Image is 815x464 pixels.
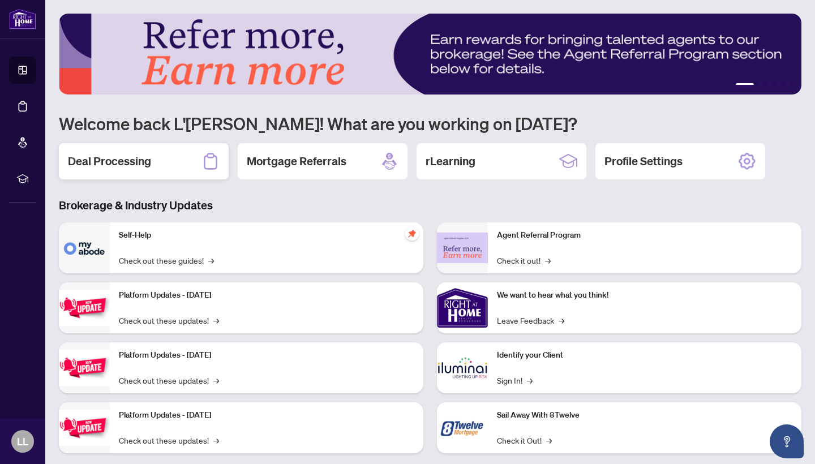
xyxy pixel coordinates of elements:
span: → [213,434,219,446]
img: Self-Help [59,222,110,273]
img: Identify your Client [437,342,488,393]
img: We want to hear what you think! [437,282,488,333]
span: → [545,254,551,267]
a: Check out these guides!→ [119,254,214,267]
h2: Mortgage Referrals [247,153,346,169]
p: We want to hear what you think! [497,289,792,302]
button: 1 [736,83,754,88]
a: Check out these updates!→ [119,434,219,446]
p: Agent Referral Program [497,229,792,242]
button: 2 [758,83,763,88]
span: → [527,374,533,386]
a: Leave Feedback→ [497,314,564,326]
span: → [559,314,564,326]
img: Slide 0 [59,14,801,94]
h2: Profile Settings [604,153,683,169]
p: Identify your Client [497,349,792,362]
p: Platform Updates - [DATE] [119,349,414,362]
span: → [546,434,552,446]
span: LL [17,433,28,449]
img: Platform Updates - June 23, 2025 [59,410,110,445]
span: → [213,374,219,386]
h3: Brokerage & Industry Updates [59,197,801,213]
h2: rLearning [426,153,475,169]
h2: Deal Processing [68,153,151,169]
button: Open asap [770,424,804,458]
p: Sail Away With 8Twelve [497,409,792,422]
a: Check out these updates!→ [119,314,219,326]
a: Check it out!→ [497,254,551,267]
img: Agent Referral Program [437,233,488,264]
img: logo [9,8,36,29]
p: Platform Updates - [DATE] [119,289,414,302]
img: Platform Updates - July 21, 2025 [59,290,110,325]
h1: Welcome back L'[PERSON_NAME]! What are you working on [DATE]? [59,113,801,134]
button: 3 [767,83,772,88]
p: Platform Updates - [DATE] [119,409,414,422]
button: 5 [786,83,790,88]
span: pushpin [405,227,419,240]
a: Check out these updates!→ [119,374,219,386]
span: → [213,314,219,326]
img: Sail Away With 8Twelve [437,402,488,453]
p: Self-Help [119,229,414,242]
a: Check it Out!→ [497,434,552,446]
img: Platform Updates - July 8, 2025 [59,350,110,385]
span: → [208,254,214,267]
button: 4 [777,83,781,88]
a: Sign In!→ [497,374,533,386]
